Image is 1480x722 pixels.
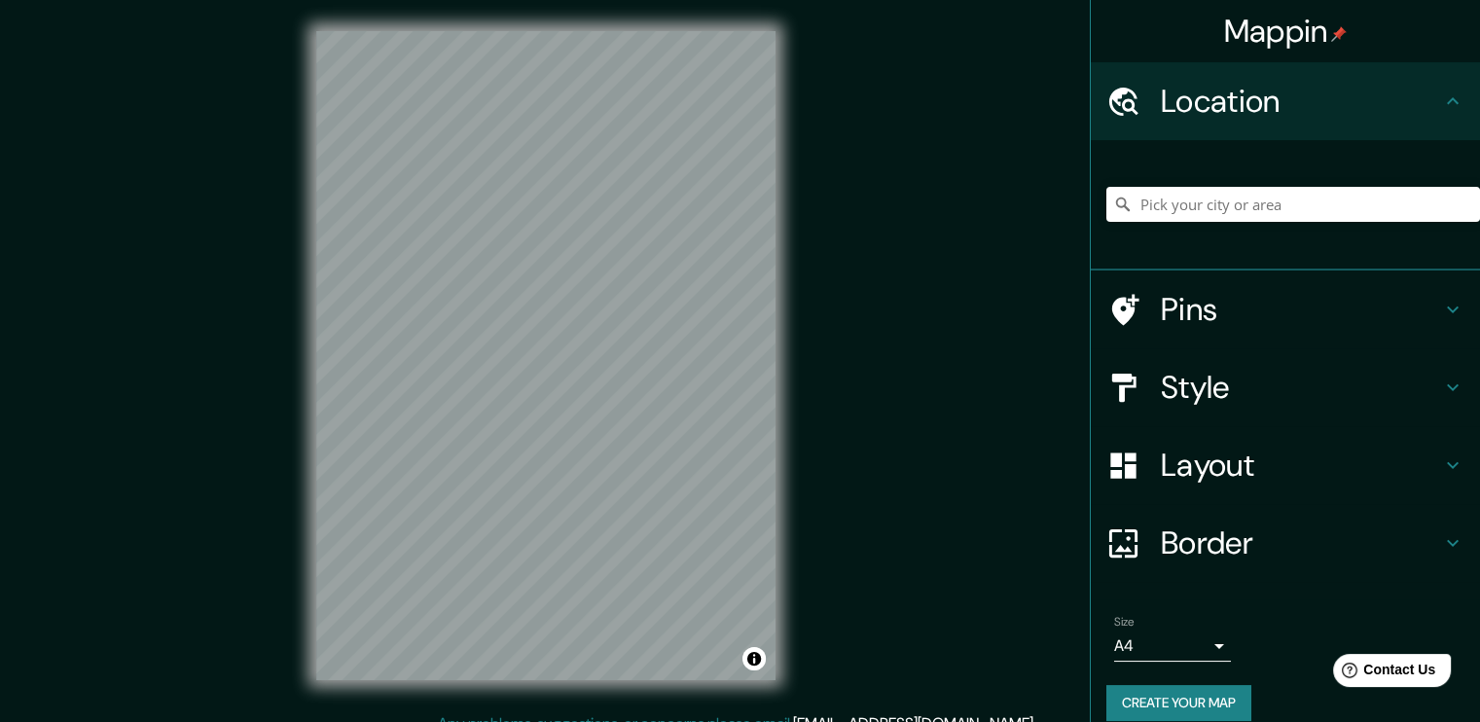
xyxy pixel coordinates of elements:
div: Style [1091,348,1480,426]
h4: Style [1161,368,1441,407]
button: Toggle attribution [742,647,766,670]
div: Layout [1091,426,1480,504]
div: Pins [1091,271,1480,348]
h4: Mappin [1224,12,1348,51]
h4: Layout [1161,446,1441,485]
iframe: Help widget launcher [1307,646,1459,701]
div: Border [1091,504,1480,582]
img: pin-icon.png [1331,26,1347,42]
button: Create your map [1106,685,1251,721]
h4: Pins [1161,290,1441,329]
label: Size [1114,614,1135,631]
h4: Location [1161,82,1441,121]
input: Pick your city or area [1106,187,1480,222]
h4: Border [1161,523,1441,562]
div: A4 [1114,631,1231,662]
canvas: Map [316,31,776,680]
div: Location [1091,62,1480,140]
